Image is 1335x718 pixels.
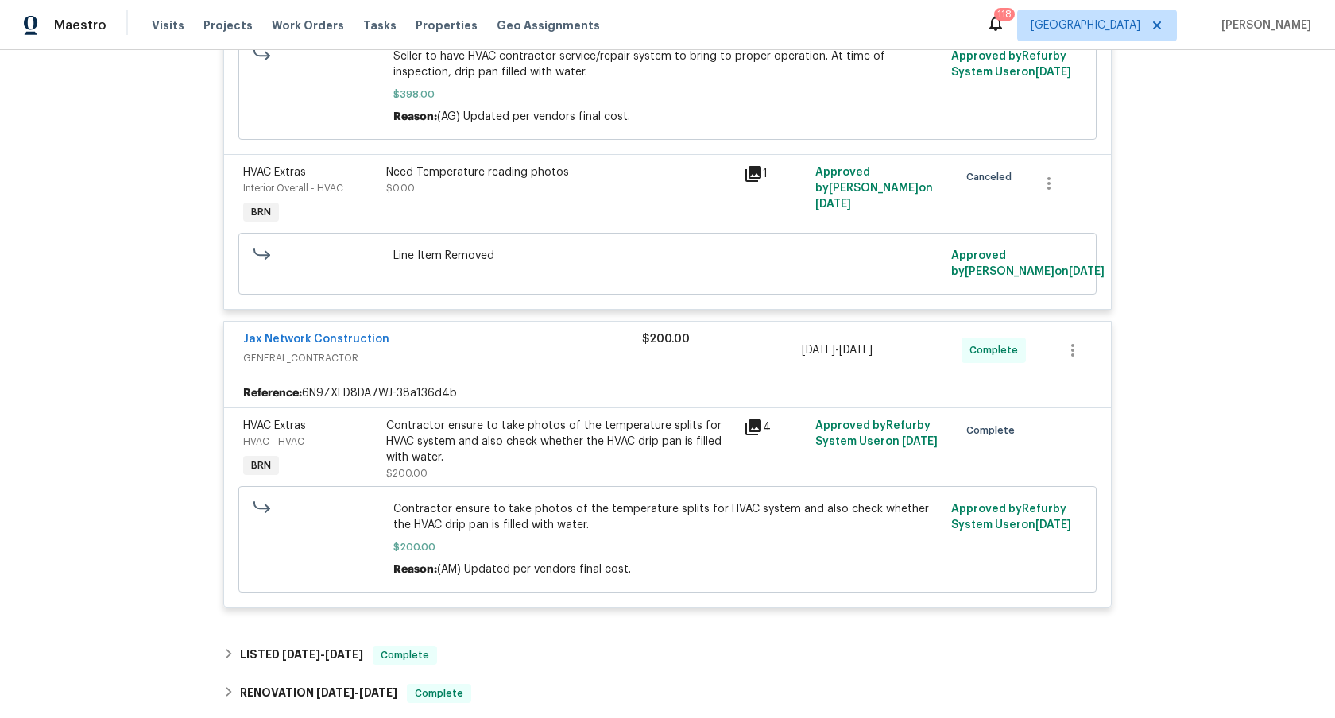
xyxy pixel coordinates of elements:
[386,418,734,465] div: Contractor ensure to take photos of the temperature splits for HVAC system and also check whether...
[802,345,835,356] span: [DATE]
[802,342,873,358] span: -
[815,199,851,210] span: [DATE]
[744,164,806,183] div: 1
[416,17,478,33] span: Properties
[243,183,343,193] span: Interior Overall - HVAC
[243,350,642,366] span: GENERAL_CONTRACTOR
[642,334,690,345] span: $200.00
[243,334,389,345] a: Jax Network Construction
[437,564,631,575] span: (AM) Updated per vendors final cost.
[245,457,277,473] span: BRN
[393,564,437,575] span: Reason:
[203,17,253,33] span: Projects
[1215,17,1311,33] span: [PERSON_NAME]
[245,204,277,220] span: BRN
[325,649,363,660] span: [DATE]
[386,183,415,193] span: $0.00
[272,17,344,33] span: Work Orders
[1031,17,1140,33] span: [GEOGRAPHIC_DATA]
[744,418,806,437] div: 4
[393,48,942,80] span: Seller to have HVAC contractor service/repair system to bring to proper operation. At time of ins...
[282,649,320,660] span: [DATE]
[240,684,397,703] h6: RENOVATION
[969,342,1024,358] span: Complete
[386,164,734,180] div: Need Temperature reading photos
[839,345,873,356] span: [DATE]
[152,17,184,33] span: Visits
[54,17,106,33] span: Maestro
[243,437,304,446] span: HVAC - HVAC
[374,647,435,663] span: Complete
[815,167,933,210] span: Approved by [PERSON_NAME] on
[219,674,1116,712] div: RENOVATION [DATE]-[DATE]Complete
[393,87,942,102] span: $398.00
[316,687,397,698] span: -
[902,436,938,447] span: [DATE]
[224,379,1111,407] div: 6N9ZXED8DA7WJ-38a136d4b
[966,423,1021,438] span: Complete
[393,501,942,533] span: Contractor ensure to take photos of the temperature splits for HVAC system and also check whether...
[1035,519,1071,531] span: [DATE]
[393,539,942,555] span: $200.00
[393,248,942,264] span: Line Item Removed
[393,111,437,122] span: Reason:
[497,17,600,33] span: Geo Assignments
[951,250,1105,277] span: Approved by [PERSON_NAME] on
[997,6,1012,22] div: 118
[408,685,470,701] span: Complete
[1069,266,1105,277] span: [DATE]
[951,504,1071,531] span: Approved by Refurby System User on
[1035,67,1071,78] span: [DATE]
[815,420,938,447] span: Approved by Refurby System User on
[243,420,306,431] span: HVAC Extras
[437,111,630,122] span: (AG) Updated per vendors final cost.
[386,469,428,478] span: $200.00
[240,646,363,665] h6: LISTED
[359,687,397,698] span: [DATE]
[243,385,302,401] b: Reference:
[219,636,1116,674] div: LISTED [DATE]-[DATE]Complete
[363,20,397,31] span: Tasks
[966,169,1018,185] span: Canceled
[243,167,306,178] span: HVAC Extras
[951,51,1071,78] span: Approved by Refurby System User on
[316,687,354,698] span: [DATE]
[282,649,363,660] span: -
